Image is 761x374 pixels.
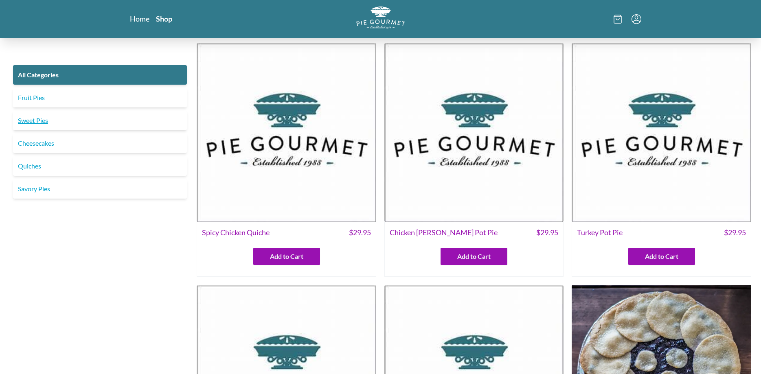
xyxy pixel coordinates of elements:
[270,252,303,261] span: Add to Cart
[384,43,564,222] img: Chicken Curry Pot Pie
[349,227,371,238] span: $ 29.95
[13,156,187,176] a: Quiches
[13,65,187,85] a: All Categories
[130,14,149,24] a: Home
[356,7,405,31] a: Logo
[13,133,187,153] a: Cheesecakes
[156,14,172,24] a: Shop
[577,227,623,238] span: Turkey Pot Pie
[572,43,751,222] img: Turkey Pot Pie
[457,252,491,261] span: Add to Cart
[197,43,376,222] img: Spicy Chicken Quiche
[441,248,507,265] button: Add to Cart
[645,252,678,261] span: Add to Cart
[253,248,320,265] button: Add to Cart
[356,7,405,29] img: logo
[13,88,187,107] a: Fruit Pies
[536,227,558,238] span: $ 29.95
[390,227,498,238] span: Chicken [PERSON_NAME] Pot Pie
[13,111,187,130] a: Sweet Pies
[632,14,641,24] button: Menu
[724,227,746,238] span: $ 29.95
[628,248,695,265] button: Add to Cart
[202,227,270,238] span: Spicy Chicken Quiche
[13,179,187,199] a: Savory Pies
